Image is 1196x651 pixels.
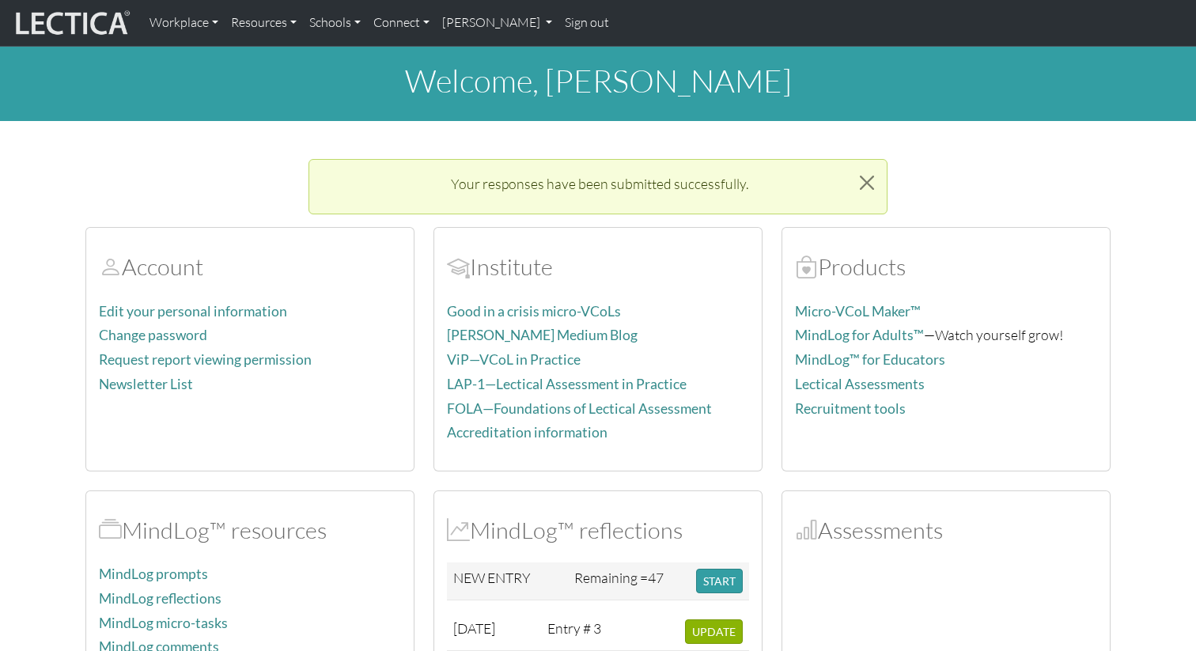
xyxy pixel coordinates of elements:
a: MindLog for Adults™ [795,327,924,343]
span: UPDATE [692,625,736,638]
a: Resources [225,6,303,40]
span: MindLog [447,516,470,544]
a: MindLog reflections [99,590,221,607]
h2: Account [99,253,401,281]
td: Entry # 3 [541,613,612,651]
span: Account [99,252,122,281]
a: MindLog prompts [99,566,208,582]
a: Sign out [558,6,615,40]
img: lecticalive [12,8,131,38]
td: NEW ENTRY [447,562,568,600]
span: Products [795,252,818,281]
a: FOLA—Foundations of Lectical Assessment [447,400,712,417]
a: Connect [367,6,436,40]
a: ViP—VCoL in Practice [447,351,581,368]
a: Accreditation information [447,424,607,441]
a: [PERSON_NAME] Medium Blog [447,327,638,343]
span: Account [447,252,470,281]
span: 47 [648,569,664,586]
h2: Institute [447,253,749,281]
a: LAP-1—Lectical Assessment in Practice [447,376,687,392]
a: [PERSON_NAME] [436,6,558,40]
h2: MindLog™ resources [99,517,401,544]
a: Recruitment tools [795,400,906,417]
a: Good in a crisis micro-VCoLs [447,303,621,320]
button: Close [847,160,887,206]
a: Change password [99,327,207,343]
a: MindLog™ for Educators [795,351,945,368]
a: MindLog micro-tasks [99,615,228,631]
span: MindLog™ resources [99,516,122,544]
a: Request report viewing permission [99,351,312,368]
a: Schools [303,6,367,40]
p: —Watch yourself grow! [795,324,1097,346]
a: Lectical Assessments [795,376,925,392]
h2: Assessments [795,517,1097,544]
button: UPDATE [685,619,743,644]
a: Micro-VCoL Maker™ [795,303,921,320]
a: Edit your personal information [99,303,287,320]
button: START [696,569,743,593]
h2: MindLog™ reflections [447,517,749,544]
a: Workplace [143,6,225,40]
a: Newsletter List [99,376,193,392]
h2: Products [795,253,1097,281]
span: Assessments [795,516,818,544]
span: [DATE] [453,619,495,637]
td: Remaining = [568,562,690,600]
p: Your responses have been submitted successfully. [335,172,865,195]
